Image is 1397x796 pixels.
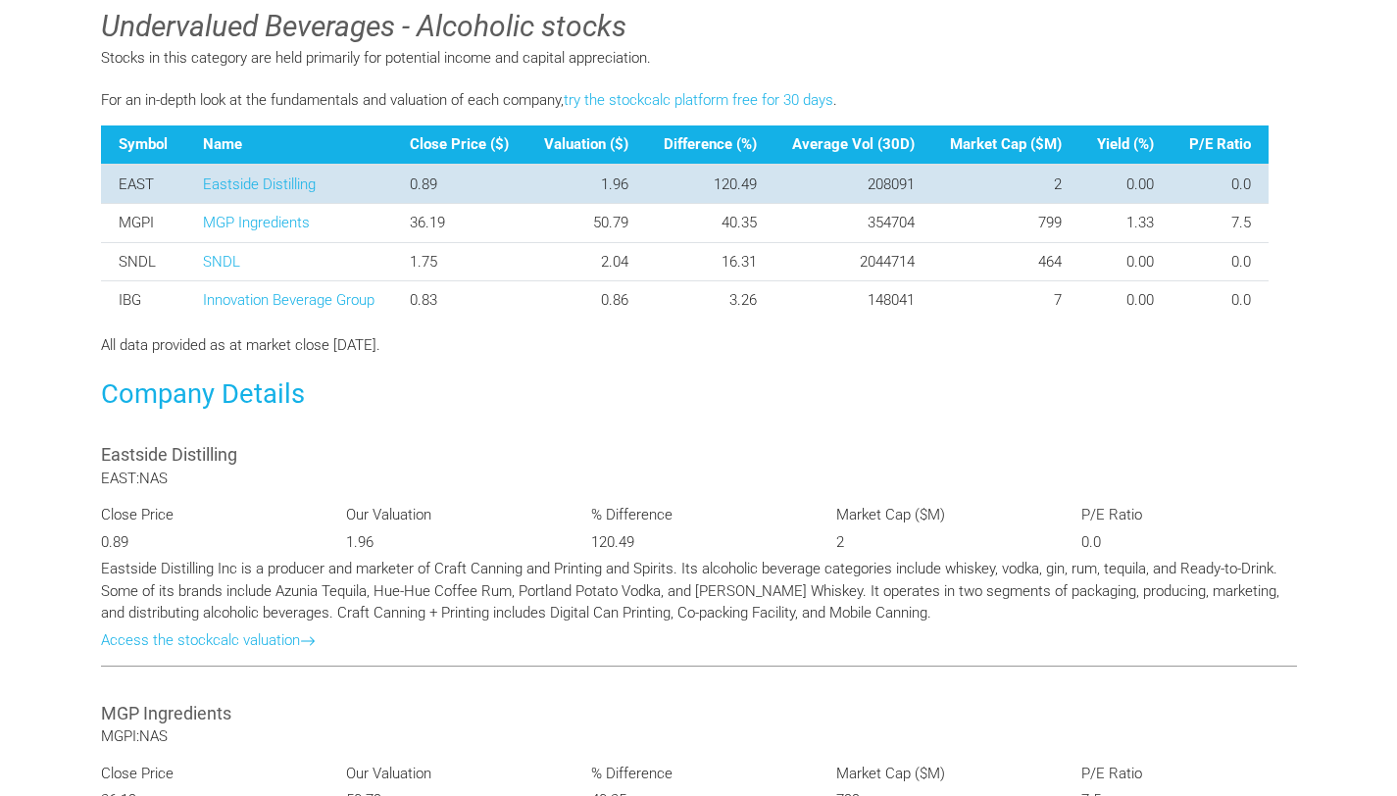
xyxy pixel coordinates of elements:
p: % Difference [591,504,807,526]
p: 120.49 [591,531,807,554]
td: 0.00 [1079,242,1172,281]
td: 0.0 [1172,165,1269,204]
p: 0.89 [101,531,317,554]
p: 0.0 [1081,531,1297,554]
th: Difference (%) [646,125,774,165]
th: Name [185,125,392,165]
td: 0.00 [1079,165,1172,204]
td: 0.86 [526,281,646,320]
th: P/E Ratio [1172,125,1269,165]
div: All data provided as at market close [DATE]. [86,334,1312,357]
th: Symbol [101,125,185,165]
td: 0.00 [1079,281,1172,320]
td: 2044714 [774,242,932,281]
span: EAST:NAS [101,470,168,487]
th: Valuation ($) [526,125,646,165]
td: 16.31 [646,242,774,281]
td: 2 [932,165,1079,204]
td: 208091 [774,165,932,204]
p: % Difference [591,763,807,785]
p: P/E Ratio [1081,504,1297,526]
span: MGPI:NAS [101,727,168,745]
td: 1.75 [392,242,526,281]
td: 0.0 [1172,242,1269,281]
td: 0.89 [392,165,526,204]
a: Innovation Beverage Group [203,291,374,309]
td: 36.19 [392,204,526,243]
a: try the stockcalc platform free for 30 days [564,91,833,109]
p: Our Valuation [346,763,562,785]
td: 799 [932,204,1079,243]
p: Eastside Distilling Inc is a producer and marketer of Craft Canning and Printing and Spirits. Its... [101,558,1297,624]
p: Market Cap ($M) [836,763,1052,785]
a: MGP Ingredients [203,214,310,231]
td: 0.0 [1172,281,1269,320]
td: 354704 [774,204,932,243]
p: Market Cap ($M) [836,504,1052,526]
td: 7 [932,281,1079,320]
td: IBG [101,281,185,320]
h3: Undervalued Beverages - Alcoholic stocks [101,6,1297,47]
td: 464 [932,242,1079,281]
p: Our Valuation [346,504,562,526]
td: 1.33 [1079,204,1172,243]
a: SNDL [203,253,240,271]
p: Close Price [101,504,317,526]
h3: MGP Ingredients [101,701,1297,725]
p: Stocks in this category are held primarily for potential income and capital appreciation. [101,47,1297,70]
td: 1.96 [526,165,646,204]
h3: Eastside Distilling [101,442,1297,467]
p: Close Price [101,763,317,785]
td: MGPI [101,204,185,243]
p: 1.96 [346,531,562,554]
td: 148041 [774,281,932,320]
p: For an in-depth look at the fundamentals and valuation of each company, . [101,89,1297,112]
th: Market Cap ($M) [932,125,1079,165]
p: P/E Ratio [1081,763,1297,785]
th: Close Price ($) [392,125,526,165]
th: Yield (%) [1079,125,1172,165]
a: Access the stockcalc valuation [101,631,316,649]
a: Eastside Distilling [203,175,316,193]
td: SNDL [101,242,185,281]
td: 50.79 [526,204,646,243]
td: EAST [101,165,185,204]
p: 2 [836,531,1052,554]
td: 120.49 [646,165,774,204]
th: Average Vol (30D) [774,125,932,165]
td: 0.83 [392,281,526,320]
td: 7.5 [1172,204,1269,243]
td: 3.26 [646,281,774,320]
td: 40.35 [646,204,774,243]
td: 2.04 [526,242,646,281]
h3: Company Details [101,375,1297,413]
